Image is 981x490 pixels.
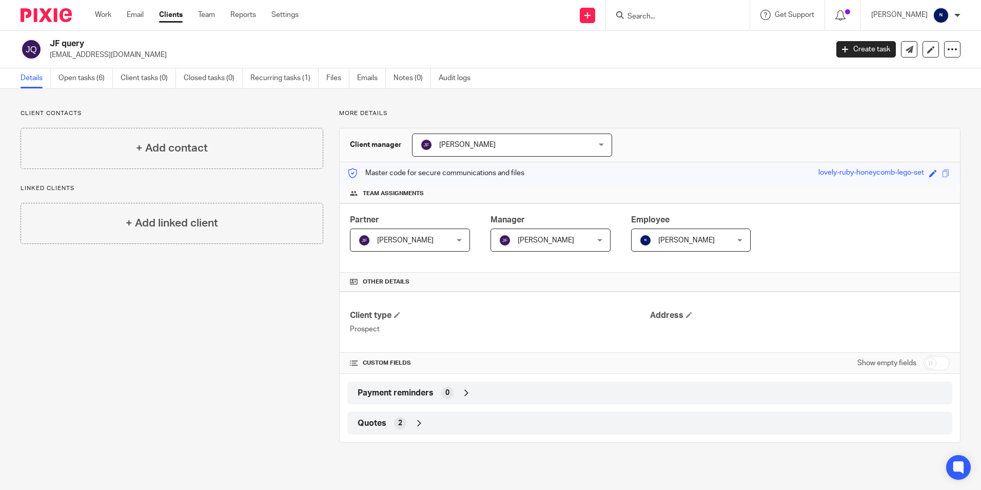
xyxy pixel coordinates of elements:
img: Pixie [21,8,72,22]
h4: + Add linked client [126,215,218,231]
label: Show empty fields [857,358,916,368]
img: Screenshot%202025-08-05%20101949.png [639,234,652,247]
p: Client contacts [21,109,323,118]
a: Notes (0) [394,68,431,88]
span: Get Support [775,11,814,18]
span: Partner [350,216,379,224]
span: [PERSON_NAME] [518,237,574,244]
p: More details [339,109,960,118]
a: Team [198,10,215,20]
a: Client tasks (0) [121,68,176,88]
a: Files [326,68,349,88]
span: Employee [631,216,670,224]
span: [PERSON_NAME] [439,141,496,148]
span: Manager [490,216,525,224]
input: Search [626,12,719,22]
img: svg%3E [499,234,511,247]
a: Create task [836,41,896,58]
p: Prospect [350,324,650,334]
span: [PERSON_NAME] [377,237,434,244]
a: Email [127,10,144,20]
h4: Client type [350,310,650,321]
h4: CUSTOM FIELDS [350,359,650,367]
a: Audit logs [439,68,478,88]
h4: Address [650,310,950,321]
span: 2 [398,418,402,428]
a: Closed tasks (0) [184,68,243,88]
a: Open tasks (6) [58,68,113,88]
p: [PERSON_NAME] [871,10,928,20]
a: Details [21,68,51,88]
span: Other details [363,278,409,286]
a: Recurring tasks (1) [250,68,319,88]
span: Quotes [358,418,386,429]
span: Team assignments [363,190,424,198]
p: Master code for secure communications and files [347,168,524,178]
span: 0 [445,388,449,398]
p: Linked clients [21,184,323,193]
h3: Client manager [350,140,402,150]
a: Clients [159,10,183,20]
img: svg%3E [420,139,433,151]
p: [EMAIL_ADDRESS][DOMAIN_NAME] [50,50,821,60]
a: Reports [230,10,256,20]
a: Work [95,10,111,20]
span: [PERSON_NAME] [658,237,715,244]
a: Settings [271,10,299,20]
div: lovely-ruby-honeycomb-lego-set [818,167,924,179]
img: svg%3E [358,234,370,247]
img: Screenshot%202025-08-05%20101949.png [933,7,949,24]
a: Emails [357,68,386,88]
h4: + Add contact [136,140,208,156]
span: Payment reminders [358,388,434,399]
img: svg%3E [21,39,42,60]
h2: JF query [50,39,666,49]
